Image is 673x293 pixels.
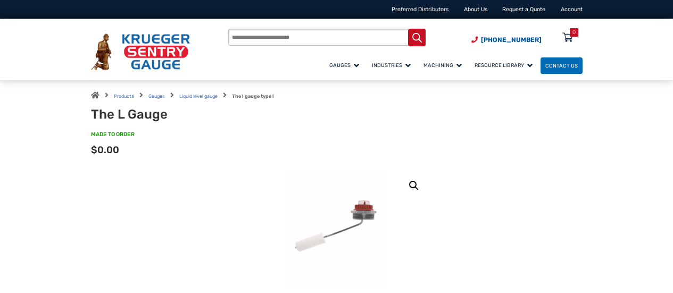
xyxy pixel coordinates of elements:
a: Request a Quote [502,6,545,13]
h1: The L Gauge [91,107,288,122]
a: Machining [419,56,470,74]
a: Phone Number (920) 434-8860 [471,35,542,45]
strong: The l gauge type l [232,94,274,99]
a: Gauges [148,94,165,99]
a: Liquid level gauge [179,94,218,99]
a: Contact Us [541,57,583,74]
a: Industries [367,56,419,74]
span: Industries [372,62,411,68]
img: Krueger Sentry Gauge [91,34,190,70]
span: Resource Library [475,62,533,68]
span: Gauges [329,62,359,68]
a: About Us [464,6,487,13]
span: MADE TO ORDER [91,130,135,138]
span: Contact Us [545,63,578,69]
img: The L Gauge [288,170,384,289]
a: View full-screen image gallery [404,176,423,195]
a: Account [561,6,583,13]
span: Machining [423,62,462,68]
a: Gauges [325,56,367,74]
div: 0 [572,28,576,37]
a: Products [114,94,134,99]
span: $0.00 [91,144,119,156]
a: Resource Library [470,56,541,74]
span: [PHONE_NUMBER] [481,36,542,44]
a: Preferred Distributors [392,6,448,13]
